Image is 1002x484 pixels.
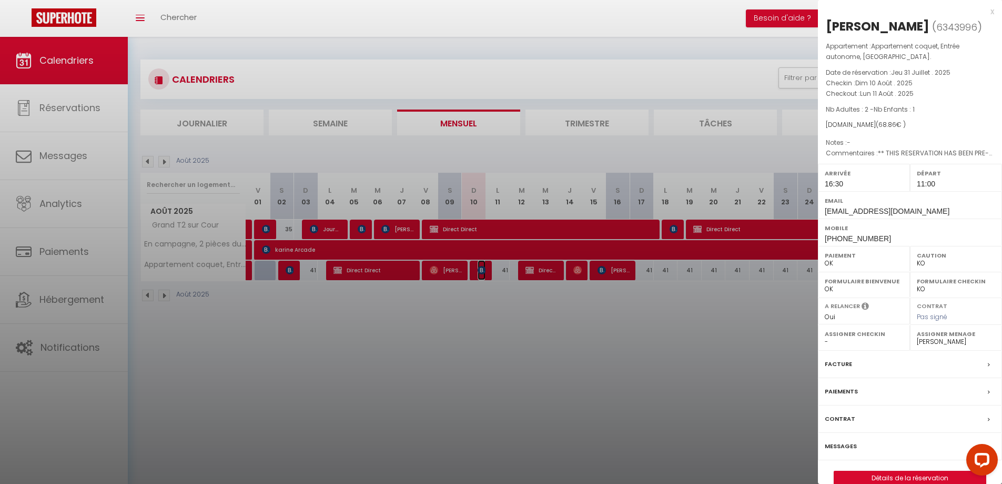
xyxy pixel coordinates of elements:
span: Appartement coquet, Entrée autonome, [GEOGRAPHIC_DATA]. [826,42,959,61]
p: Appartement : [826,41,994,62]
label: Formulaire Checkin [917,276,995,287]
span: Pas signé [917,312,947,321]
div: x [818,5,994,18]
label: Caution [917,250,995,261]
span: Nb Enfants : 1 [874,105,915,114]
label: Arrivée [825,168,903,179]
label: A relancer [825,302,860,311]
p: Checkout : [826,88,994,99]
label: Contrat [917,302,947,309]
label: Assigner Checkin [825,329,903,339]
span: Nb Adultes : 2 - [826,105,915,114]
div: [DOMAIN_NAME] [826,120,994,130]
label: Départ [917,168,995,179]
label: Paiements [825,386,858,397]
div: [PERSON_NAME] [826,18,929,35]
span: 11:00 [917,180,935,188]
label: Contrat [825,413,855,424]
p: Commentaires : [826,148,994,159]
label: Paiement [825,250,903,261]
span: Lun 11 Août . 2025 [860,89,914,98]
p: Date de réservation : [826,67,994,78]
iframe: LiveChat chat widget [958,440,1002,484]
span: Dim 10 Août . 2025 [855,78,913,87]
span: [PHONE_NUMBER] [825,234,891,243]
i: Sélectionner OUI si vous souhaiter envoyer les séquences de messages post-checkout [862,302,869,313]
span: Jeu 31 Juillet . 2025 [891,68,950,77]
span: [EMAIL_ADDRESS][DOMAIN_NAME] [825,207,949,215]
label: Email [825,195,995,206]
label: Facture [825,359,852,370]
span: 6343996 [936,21,977,34]
span: 68.86 [878,120,896,129]
p: Checkin : [826,78,994,88]
span: ( € ) [876,120,906,129]
label: Messages [825,441,857,452]
label: Mobile [825,223,995,233]
label: Formulaire Bienvenue [825,276,903,287]
p: Notes : [826,137,994,148]
span: 16:30 [825,180,843,188]
span: - [847,138,851,147]
span: ( ) [932,19,982,34]
label: Assigner Menage [917,329,995,339]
